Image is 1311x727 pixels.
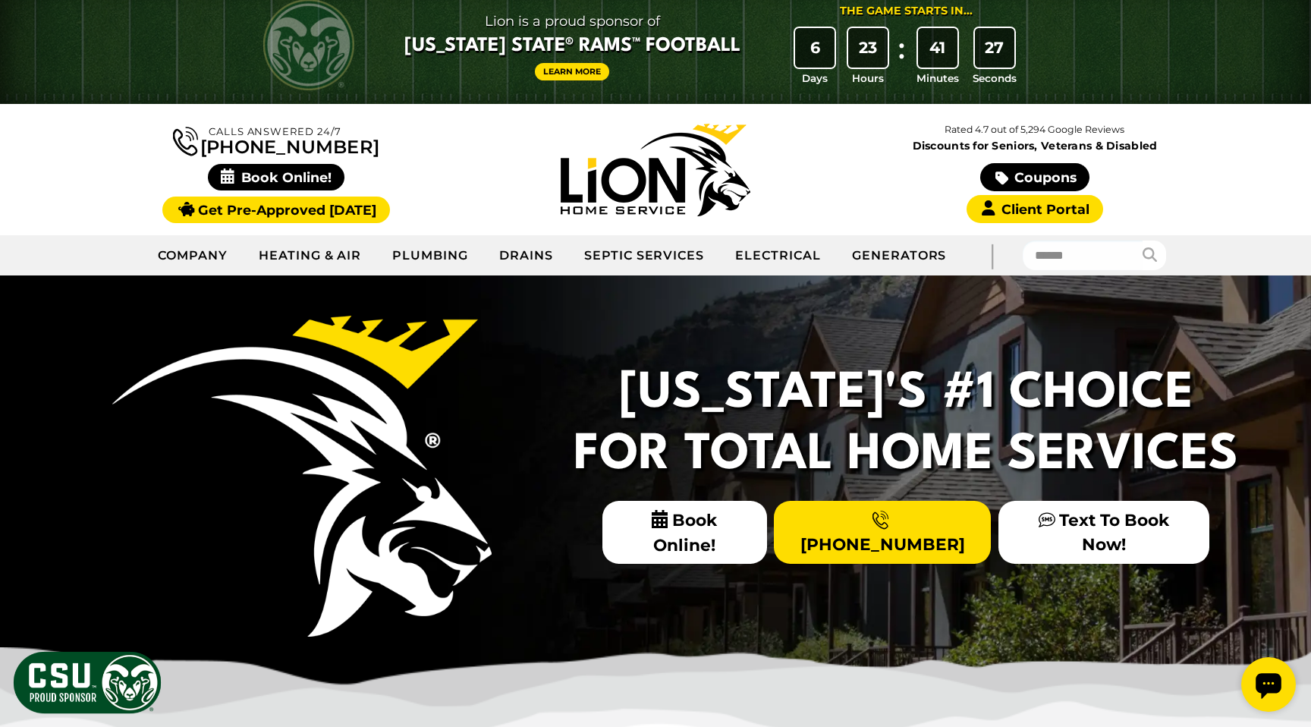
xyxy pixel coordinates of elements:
div: 23 [848,28,888,68]
span: Minutes [916,71,959,86]
span: Lion is a proud sponsor of [404,9,740,33]
a: Generators [837,237,962,275]
a: Company [143,237,244,275]
span: Days [802,71,828,86]
a: Learn More [535,63,609,80]
span: Book Online! [602,501,767,564]
div: : [894,28,910,87]
a: Heating & Air [244,237,377,275]
a: Plumbing [377,237,484,275]
a: Coupons [980,163,1089,191]
a: Client Portal [967,195,1103,223]
span: Hours [852,71,884,86]
span: Book Online! [208,164,345,190]
a: [PHONE_NUMBER] [173,124,379,156]
img: Lion Home Service [561,124,750,216]
div: 6 [795,28,835,68]
div: Open chat widget [6,6,61,61]
div: | [961,235,1022,275]
h2: [US_STATE]'s #1 Choice For Total Home Services [564,363,1247,486]
a: Get Pre-Approved [DATE] [162,197,389,223]
a: Septic Services [569,237,720,275]
p: Rated 4.7 out of 5,294 Google Reviews [845,121,1225,138]
span: Discounts for Seniors, Veterans & Disabled [848,140,1221,151]
div: The Game Starts in... [840,3,973,20]
span: [US_STATE] State® Rams™ Football [404,33,740,59]
img: CSU Sponsor Badge [11,650,163,716]
a: Electrical [720,237,837,275]
div: 41 [918,28,957,68]
a: Text To Book Now! [998,501,1209,563]
a: [PHONE_NUMBER] [774,501,991,563]
span: Seconds [973,71,1017,86]
a: Drains [484,237,569,275]
div: 27 [975,28,1014,68]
